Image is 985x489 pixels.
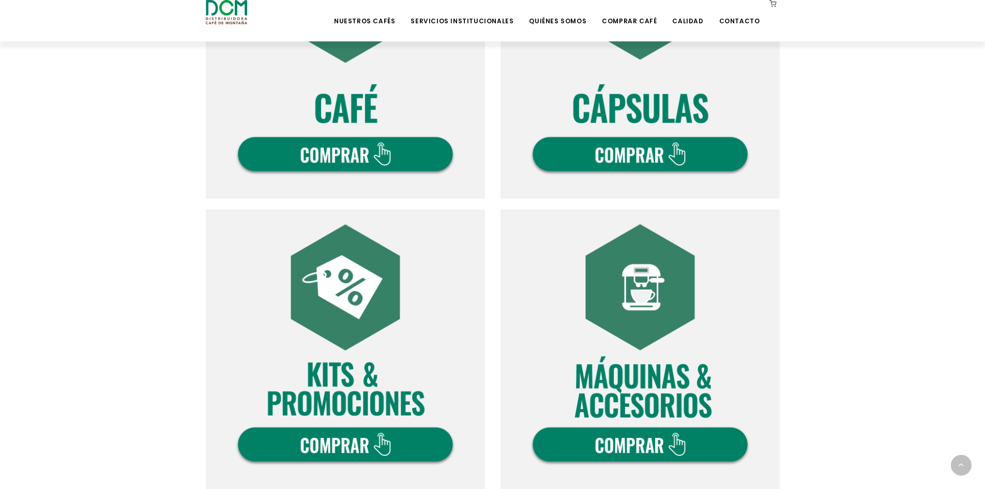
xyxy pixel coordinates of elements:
a: Quiénes Somos [523,1,593,25]
img: DCM-WEB-BOT-COMPRA-V2024-03.png [206,210,485,489]
a: Nuestros Cafés [328,1,401,25]
a: Servicios Institucionales [404,1,520,25]
img: DCM-WEB-BOT-COMPRA-V2024-04.png [501,210,780,489]
a: Comprar Café [596,1,663,25]
a: Calidad [666,1,709,25]
a: Contacto [713,1,766,25]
